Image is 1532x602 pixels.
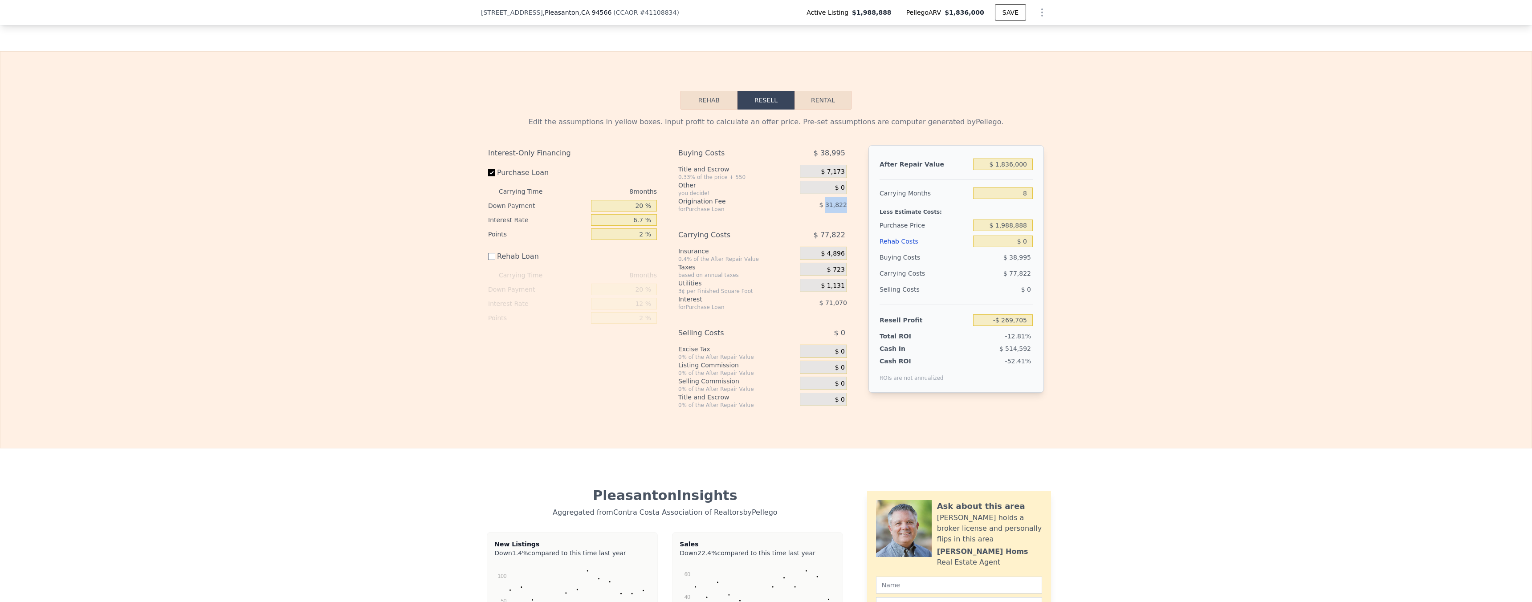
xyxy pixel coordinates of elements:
[680,91,737,110] button: Rehab
[1005,358,1031,365] span: -52.41%
[613,8,679,17] div: ( )
[880,201,1033,217] div: Less Estimate Costs:
[880,357,944,366] div: Cash ROI
[852,8,892,17] span: $1,988,888
[945,9,984,16] span: $1,836,000
[807,8,852,17] span: Active Listing
[1003,254,1031,261] span: $ 38,995
[560,268,657,282] div: 8 months
[579,9,611,16] span: , CA 94566
[678,206,778,213] div: for Purchase Loan
[1003,270,1031,277] span: $ 77,822
[821,282,844,290] span: $ 1,131
[512,549,528,557] span: 1.4%
[937,513,1042,545] div: [PERSON_NAME] holds a broker license and personally flips in this area
[835,364,845,372] span: $ 0
[678,145,778,161] div: Buying Costs
[678,288,796,295] div: 3¢ per Finished Square Foot
[835,184,845,192] span: $ 0
[835,380,845,388] span: $ 0
[498,573,507,579] text: 100
[488,297,587,311] div: Interest Rate
[488,311,587,325] div: Points
[560,184,657,199] div: 8 months
[678,165,796,174] div: Title and Escrow
[999,345,1031,352] span: $ 514,592
[827,266,845,274] span: $ 723
[488,199,587,213] div: Down Payment
[880,344,935,353] div: Cash In
[678,227,778,243] div: Carrying Costs
[488,145,657,161] div: Interest-Only Financing
[640,9,676,16] span: # 41108834
[488,248,587,264] label: Rehab Loan
[880,366,944,382] div: ROIs are not annualized
[937,557,1001,568] div: Real Estate Agent
[488,165,587,181] label: Purchase Loan
[995,4,1026,20] button: SAVE
[680,540,835,549] div: Sales
[678,361,796,370] div: Listing Commission
[821,250,844,258] span: $ 4,896
[819,201,847,208] span: $ 31,822
[499,268,557,282] div: Carrying Time
[499,184,557,199] div: Carrying Time
[880,281,970,297] div: Selling Costs
[678,386,796,393] div: 0% of the After Repair Value
[880,217,970,233] div: Purchase Price
[488,282,587,297] div: Down Payment
[834,325,845,341] span: $ 0
[678,256,796,263] div: 0.4% of the After Repair Value
[678,272,796,279] div: based on annual taxes
[488,253,495,260] input: Rehab Loan
[678,263,796,272] div: Taxes
[488,488,842,504] div: Pleasanton Insights
[678,295,778,304] div: Interest
[678,354,796,361] div: 0% of the After Repair Value
[821,168,844,176] span: $ 7,173
[737,91,795,110] button: Resell
[616,9,638,16] span: CCAOR
[880,156,970,172] div: After Repair Value
[880,332,935,341] div: Total ROI
[880,185,970,201] div: Carrying Months
[795,91,852,110] button: Rental
[488,227,587,241] div: Points
[678,174,796,181] div: 0.33% of the price + 550
[678,247,796,256] div: Insurance
[494,540,650,549] div: New Listings
[814,227,845,243] span: $ 77,822
[880,233,970,249] div: Rehab Costs
[488,213,587,227] div: Interest Rate
[814,145,845,161] span: $ 38,995
[1005,333,1031,340] span: -12.81%
[1033,4,1051,21] button: Show Options
[685,594,691,600] text: 40
[678,181,796,190] div: Other
[678,345,796,354] div: Excise Tax
[678,325,778,341] div: Selling Costs
[819,299,847,306] span: $ 71,070
[481,8,543,17] span: [STREET_ADDRESS]
[494,549,650,554] div: Down compared to this time last year
[543,8,611,17] span: , Pleasanton
[685,571,691,578] text: 60
[488,169,495,176] input: Purchase Loan
[835,396,845,404] span: $ 0
[880,249,970,265] div: Buying Costs
[678,370,796,377] div: 0% of the After Repair Value
[678,304,778,311] div: for Purchase Loan
[678,279,796,288] div: Utilities
[880,265,935,281] div: Carrying Costs
[876,577,1042,594] input: Name
[680,549,835,554] div: Down compared to this time last year
[880,312,970,328] div: Resell Profit
[835,348,845,356] span: $ 0
[678,197,778,206] div: Origination Fee
[678,393,796,402] div: Title and Escrow
[678,377,796,386] div: Selling Commission
[1021,286,1031,293] span: $ 0
[678,190,796,197] div: you decide!
[937,500,1025,513] div: Ask about this area
[906,8,945,17] span: Pellego ARV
